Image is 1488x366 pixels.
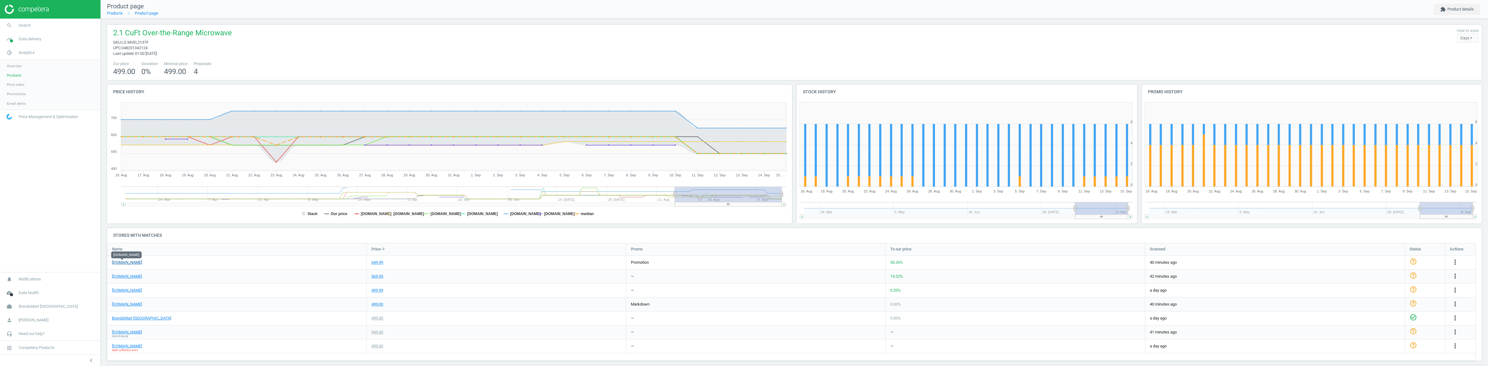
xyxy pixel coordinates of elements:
div: — [890,329,893,335]
tspan: [DOMAIN_NAME] [361,212,392,216]
span: 0.00 % [890,302,901,306]
i: work [3,301,15,312]
div: 569.95 [371,274,383,279]
tspan: 17. Aug [138,173,149,177]
div: — [631,315,634,321]
tspan: 16. Aug [1145,189,1157,193]
div: — [631,288,634,293]
tspan: 24. Aug [885,189,897,193]
a: [DOMAIN_NAME] [112,329,142,335]
i: help_outline [1410,300,1417,307]
span: 2.1 CuFt Over-the-Range Microwave [113,28,232,40]
span: 0 % [141,67,151,76]
tspan: 15. Sep [1465,189,1477,193]
i: search [3,20,15,31]
span: Deviation [141,61,158,67]
i: arrow_downward [381,246,386,251]
div: — [890,343,893,349]
tspan: 18. Aug [821,189,832,193]
tspan: 3. Sep [515,173,525,177]
tspan: 7. Sep [604,173,614,177]
div: — [631,274,634,279]
tspan: 29. Aug [404,173,415,177]
i: timeline [3,33,15,45]
h4: Stock history [797,85,1137,99]
i: more_vert [1451,272,1459,280]
tspan: 26. Aug [1251,189,1263,193]
tspan: 8. Sep [626,173,636,177]
tspan: median [581,212,594,216]
div: 499.00 [371,315,383,321]
span: LG MVEL2137F [122,40,148,45]
a: Product page [135,11,158,15]
a: [DOMAIN_NAME] [112,274,142,279]
i: more_vert [1451,314,1459,322]
span: To our price [890,246,911,252]
i: help_outline [1410,286,1417,293]
tspan: 28. Aug [381,173,393,177]
tspan: 31. Aug [448,173,459,177]
text: 600 [111,133,117,137]
span: 499.00 [113,67,135,76]
tspan: [DOMAIN_NAME] [431,212,461,216]
span: markdown [631,302,649,306]
div: 549.00 [371,329,383,335]
text: 0 [1131,183,1132,187]
span: 40 minutes ago [1150,260,1400,265]
span: 0.00 % [890,316,901,320]
span: BrandsMart [GEOGRAPHIC_DATA] [19,304,78,309]
span: a day ago [1150,315,1400,321]
a: BrandsMart [GEOGRAPHIC_DATA] [112,315,171,321]
button: more_vert [1451,342,1459,350]
div: 499.00 [371,343,383,349]
span: Minimal price [164,61,188,67]
span: [PERSON_NAME] [19,317,48,323]
span: Products [7,73,21,78]
tspan: 9. Sep [648,173,658,177]
span: a day ago [1150,288,1400,293]
span: 42 minutes ago [1150,274,1400,279]
span: Overview [7,64,22,68]
tspan: 20. Aug [204,173,215,177]
tspan: 18. Aug [160,173,171,177]
i: cloud_done [3,287,15,299]
span: Email alerts [7,101,26,106]
tspan: 20. Aug [1187,189,1199,193]
tspan: 2. Sep [493,173,503,177]
span: 0.20 % [890,288,901,293]
i: more_vert [1451,258,1459,266]
a: [DOMAIN_NAME] [112,260,142,265]
tspan: [DOMAIN_NAME] [467,212,498,216]
text: 6 [1131,120,1132,124]
i: help_outline [1410,342,1417,349]
span: Notifications [19,276,41,282]
tspan: 18. Aug [1166,189,1177,193]
button: chevron_left [83,356,99,364]
tspan: 5. Sep [1360,189,1370,193]
tspan: 26. Aug [337,173,348,177]
i: help_outline [1410,258,1417,265]
span: promotion [631,260,649,265]
span: Status [1410,246,1421,252]
h4: Promo history [1142,85,1482,99]
text: 2 [1131,162,1132,165]
span: Data health [19,290,39,296]
tspan: 1. Sep [1317,189,1327,193]
tspan: Our price [331,212,348,216]
span: Data delivery [19,36,41,42]
span: 499.00 [164,67,186,76]
span: Product page [107,2,144,10]
tspan: 15. … [776,173,785,177]
a: [DOMAIN_NAME] [112,343,142,349]
span: 048231342124 [122,46,148,50]
span: Price Management & Optimization [19,114,78,120]
span: 40 minutes ago [1150,302,1400,307]
span: Promotions [7,91,26,96]
tspan: 9. Sep [1058,189,1068,193]
a: [DOMAIN_NAME] [112,288,142,293]
button: more_vert [1451,286,1459,294]
tspan: 22. Aug [248,173,260,177]
tspan: 3. Sep [993,189,1003,193]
